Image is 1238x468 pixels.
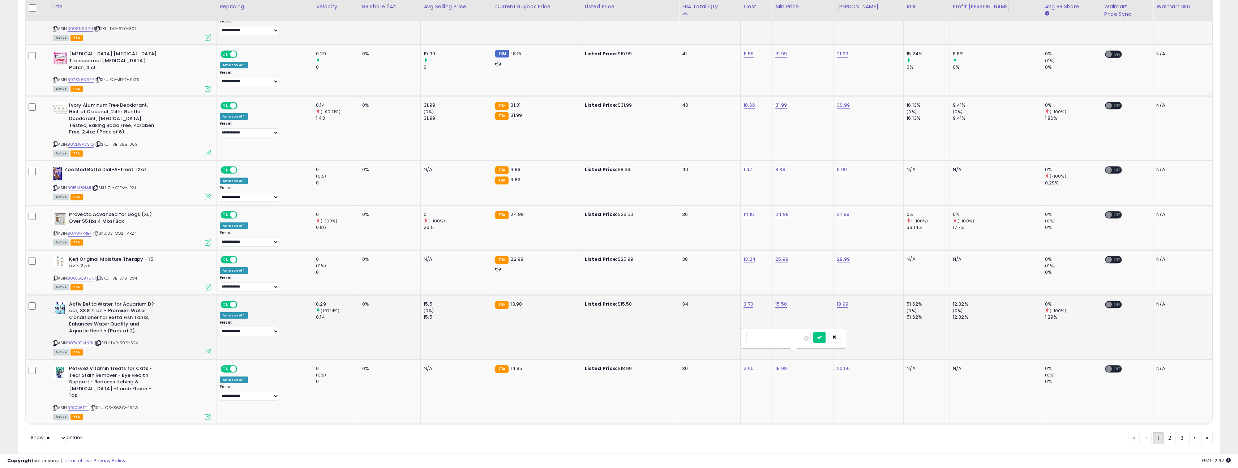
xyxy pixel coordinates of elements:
div: N/A [907,166,944,173]
div: 51.62% [907,301,950,307]
b: Keri Original Moisture Therapy - 15 oz - 2 pk [69,256,157,271]
div: $31.99 [585,102,673,109]
div: Amazon AI * [220,376,248,383]
div: N/A [953,166,1036,173]
a: B015M8NJJI [68,185,91,191]
span: | SKU: CV-JFFD-9XT9 [95,77,140,82]
small: (107.14%) [321,308,339,314]
div: 0% [362,301,415,307]
a: B078Y8S6PP [68,77,94,83]
div: 0% [362,166,415,173]
small: (0%) [1045,218,1055,224]
div: 0% [1045,256,1101,263]
small: (0%) [424,109,434,115]
small: (0%) [1045,58,1055,64]
span: 24.99 [510,211,524,218]
div: 0% [1045,211,1101,218]
div: 40 [682,102,735,109]
a: 18.99 [775,365,787,372]
span: All listings currently available for purchase on Amazon [53,349,69,356]
div: 0.29 [316,301,359,307]
span: Show: entries [31,434,83,441]
div: 1.29% [1045,314,1101,320]
div: N/A [907,256,944,263]
div: 0% [953,211,1042,218]
div: 1.86% [1045,115,1101,122]
div: 19.99 [424,51,492,57]
div: 0% [1045,269,1101,276]
span: | SKU: TVB-355-363 [95,141,137,147]
div: Avg Selling Price [424,3,489,10]
a: 9.99 [837,166,847,173]
a: 24.99 [775,211,789,218]
div: Repricing [220,3,310,10]
b: Listed Price: [585,365,618,372]
div: Preset: [220,230,307,247]
div: 0 [424,211,492,218]
b: Listed Price: [585,102,618,109]
span: 22.98 [510,256,523,263]
div: N/A [907,365,944,372]
a: 1 [1153,432,1164,444]
div: Amazon AI * [220,312,248,319]
span: All listings currently available for purchase on Amazon [53,239,69,246]
a: B008N93PI4 [68,26,93,32]
span: OFF [236,51,248,58]
span: 18.15 [511,50,521,57]
div: Amazon AI * [220,222,248,229]
div: 0.86 [316,224,359,231]
div: Preset: [220,384,307,401]
div: N/A [953,365,1036,372]
div: ASIN: [53,51,211,91]
div: BB Share 24h. [362,3,417,10]
div: 51.62% [907,314,950,320]
div: 0% [362,256,415,263]
div: 9.41% [953,102,1042,109]
span: OFF [1112,51,1123,58]
span: All listings currently available for purchase on Amazon [53,194,69,200]
div: ASIN: [53,211,211,245]
div: 0% [362,211,415,218]
a: 31.99 [775,102,787,109]
span: OFF [1112,212,1123,218]
b: PetEyez Vitamin Treats for Cats - Tear Stain Remover - Eye Health Support - Reduces Itching & [ME... [69,365,157,401]
div: Title [51,3,214,10]
a: Terms of Use [62,457,93,464]
a: 36.99 [837,102,850,109]
a: 13.24 [744,256,755,263]
a: 27.99 [837,211,849,218]
div: Amazon AI * [220,113,248,120]
div: $19.99 [585,51,673,57]
small: (-90.21%) [321,109,340,115]
strong: Copyright [7,457,34,464]
a: B00JGQBY9K [68,275,94,281]
span: OFF [1112,301,1123,307]
div: 0 [424,64,492,71]
div: Walmart SKU [1156,3,1209,10]
a: 2 [1164,432,1176,444]
div: 31.99 [424,115,492,122]
span: | SKU: TVB-670-307 [94,26,137,31]
div: 15.24% [907,51,950,57]
small: (-100%) [321,218,337,224]
div: Preset: [220,320,307,336]
div: 0 [316,180,359,186]
a: 21.99 [837,50,848,58]
a: 1.97 [744,166,752,173]
span: FBA [70,349,83,356]
img: 41vGSYw210L._SL40_.jpg [53,365,67,380]
div: [PERSON_NAME] [837,3,900,10]
div: ASIN: [53,102,211,156]
div: 15.5 [424,301,492,307]
div: 0% [907,64,950,71]
div: Avg BB Share [1045,3,1098,10]
small: (0%) [953,308,963,314]
a: 2.00 [744,365,754,372]
span: OFF [236,167,248,173]
a: 28.99 [837,256,850,263]
div: 0% [1045,166,1101,173]
b: Listed Price: [585,166,618,173]
span: OFF [236,102,248,109]
div: 16.13% [907,115,950,122]
a: B07KBCMN9L [68,340,94,346]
